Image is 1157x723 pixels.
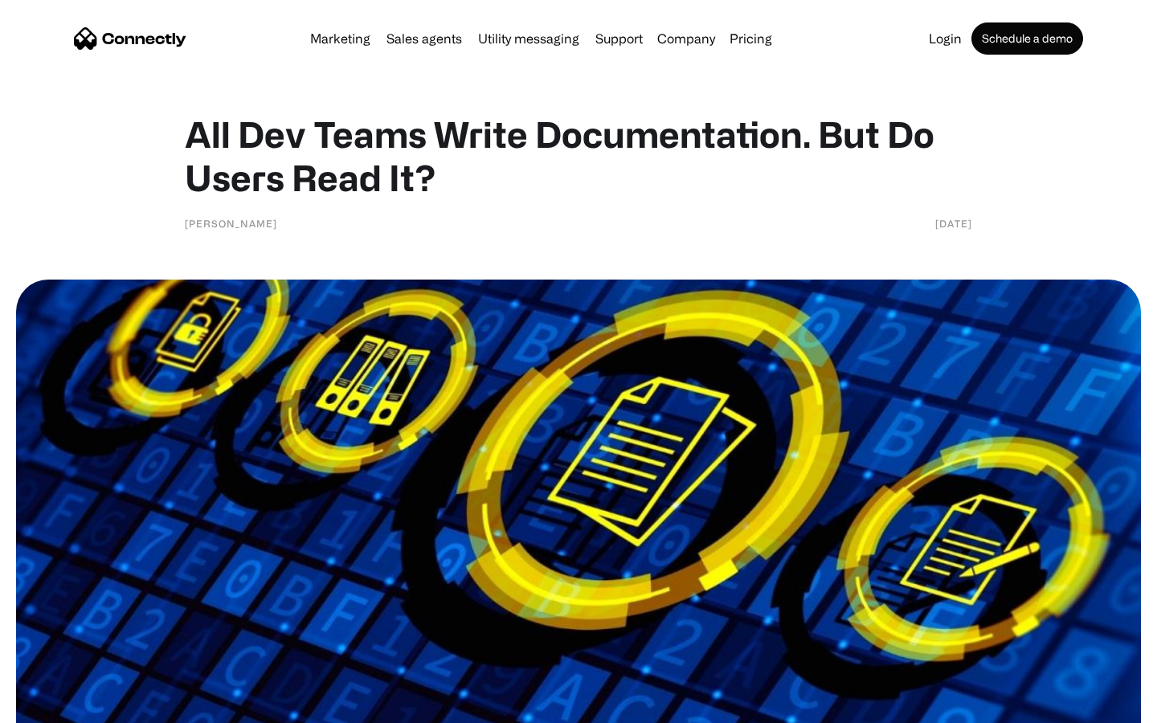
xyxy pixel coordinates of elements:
[723,32,779,45] a: Pricing
[16,695,96,717] aside: Language selected: English
[971,22,1083,55] a: Schedule a demo
[472,32,586,45] a: Utility messaging
[185,215,277,231] div: [PERSON_NAME]
[922,32,968,45] a: Login
[32,695,96,717] ul: Language list
[304,32,377,45] a: Marketing
[935,215,972,231] div: [DATE]
[380,32,468,45] a: Sales agents
[657,27,715,50] div: Company
[589,32,649,45] a: Support
[185,112,972,199] h1: All Dev Teams Write Documentation. But Do Users Read It?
